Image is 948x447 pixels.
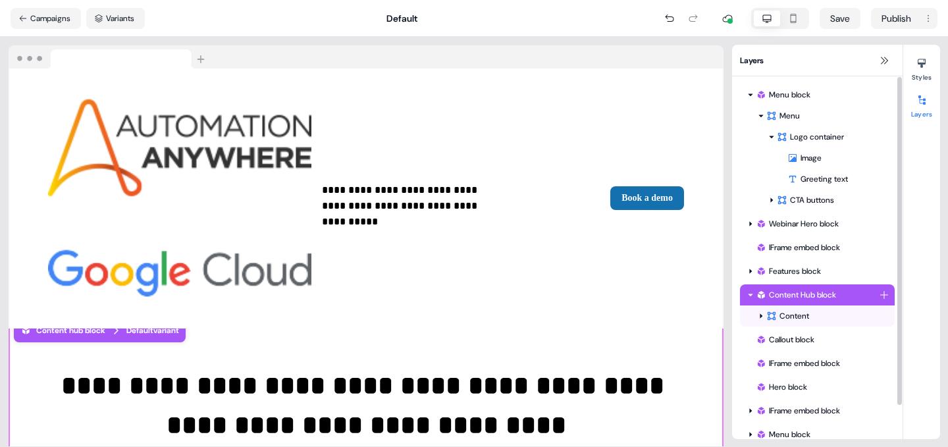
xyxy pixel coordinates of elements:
div: Menu block [740,424,895,445]
div: IFrame embed block [756,357,889,370]
div: IFrame embed block [740,237,895,258]
div: Logo containerImageGreeting text [740,126,895,190]
div: Webinar Hero block [756,217,889,230]
div: Content [766,309,889,323]
img: Image [48,79,311,319]
button: Publish [871,8,919,29]
div: Menu [766,109,889,122]
div: Menu block [756,88,889,101]
div: Content Hub block [756,288,879,302]
div: Greeting text [740,169,895,190]
div: Webinar Hero block [740,213,895,234]
div: IFrame embed block [740,400,895,421]
button: Variants [86,8,145,29]
div: Features block [756,265,889,278]
div: Logo container [777,130,889,144]
div: Callout block [756,333,889,346]
div: Hero block [740,377,895,398]
div: Image [740,147,895,169]
div: Content [740,305,895,327]
div: IFrame embed block [756,404,889,417]
div: Greeting text [787,172,895,186]
button: Layers [903,90,940,118]
div: Menu block [756,428,889,441]
div: Menu blockMenuLogo containerImageGreeting textCTA buttons [740,84,895,211]
div: Features block [740,261,895,282]
button: Save [820,8,860,29]
div: Book a demo [514,186,684,210]
div: Hero block [756,381,889,394]
div: Default [386,12,417,25]
button: Book a demo [610,186,684,210]
div: Content Hub blockContent [740,284,895,327]
div: MenuLogo containerImageGreeting textCTA buttons [740,105,895,211]
img: Browser topbar [9,45,211,69]
button: Campaigns [11,8,81,29]
button: Styles [903,53,940,82]
div: Callout block [740,329,895,350]
div: Image [787,151,895,165]
div: CTA buttons [777,194,889,207]
div: CTA buttons [740,190,895,211]
div: IFrame embed block [740,353,895,374]
div: IFrame embed block [756,241,889,254]
div: Layers [732,45,903,76]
